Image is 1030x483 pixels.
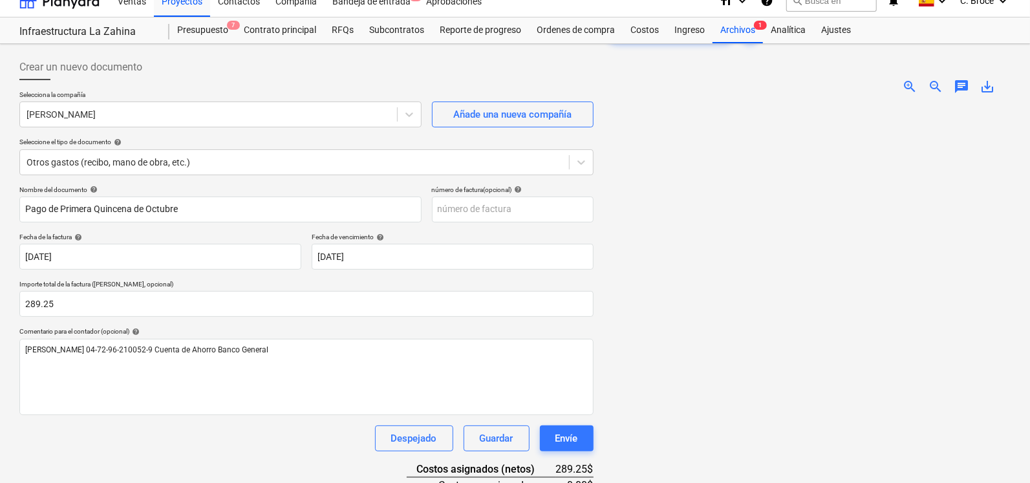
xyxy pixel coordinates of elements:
button: Despejado [375,425,453,451]
div: Nombre del documento [19,186,422,194]
a: Presupuesto7 [169,17,236,43]
p: Selecciona la compañía [19,91,422,102]
a: Contrato principal [236,17,324,43]
a: Ingreso [667,17,713,43]
p: Importe total de la factura ([PERSON_NAME], opcional) [19,280,594,291]
div: Despejado [391,430,437,447]
iframe: Chat Widget [965,421,1030,483]
span: chat [954,79,969,94]
a: Ordenes de compra [529,17,623,43]
span: 1 [754,21,767,30]
a: Analítica [763,17,813,43]
input: número de factura [432,197,594,222]
div: Fecha de la factura [19,233,301,241]
span: help [129,328,140,336]
div: Fecha de vencimiento [312,233,594,241]
span: help [512,186,522,193]
div: Envíe [555,430,578,447]
div: Guardar [480,430,513,447]
span: [PERSON_NAME] 04-72-96-210052-9 Cuenta de Ahorro Banco General [25,345,268,354]
button: Añade una nueva compañía [432,102,594,127]
a: Costos [623,17,667,43]
span: zoom_out [928,79,943,94]
div: Costos asignados (netos) [407,462,556,477]
span: Crear un nuevo documento [19,59,142,75]
div: Comentario para el contador (opcional) [19,327,594,336]
span: help [87,186,98,193]
span: help [111,138,122,146]
a: Archivos1 [713,17,763,43]
input: Importe total de la factura (coste neto, opcional) [19,291,594,317]
div: Presupuesto [169,17,236,43]
span: help [72,233,82,241]
div: 289.25$ [556,462,594,477]
input: Nombre del documento [19,197,422,222]
div: Infraestructura La Zahina [19,25,154,39]
div: Añade una nueva compañía [453,106,572,123]
a: RFQs [324,17,361,43]
button: Guardar [464,425,530,451]
span: save_alt [980,79,995,94]
div: Widget de chat [965,421,1030,483]
div: número de factura (opcional) [432,186,594,194]
input: Fecha de factura no especificada [19,244,301,270]
a: Ajustes [813,17,859,43]
a: Reporte de progreso [432,17,529,43]
button: Envíe [540,425,594,451]
a: Subcontratos [361,17,432,43]
span: help [374,233,384,241]
input: Fecha de vencimiento no especificada [312,244,594,270]
div: Seleccione el tipo de documento [19,138,594,146]
span: 7 [227,21,240,30]
span: zoom_in [902,79,917,94]
div: Archivos [713,17,763,43]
